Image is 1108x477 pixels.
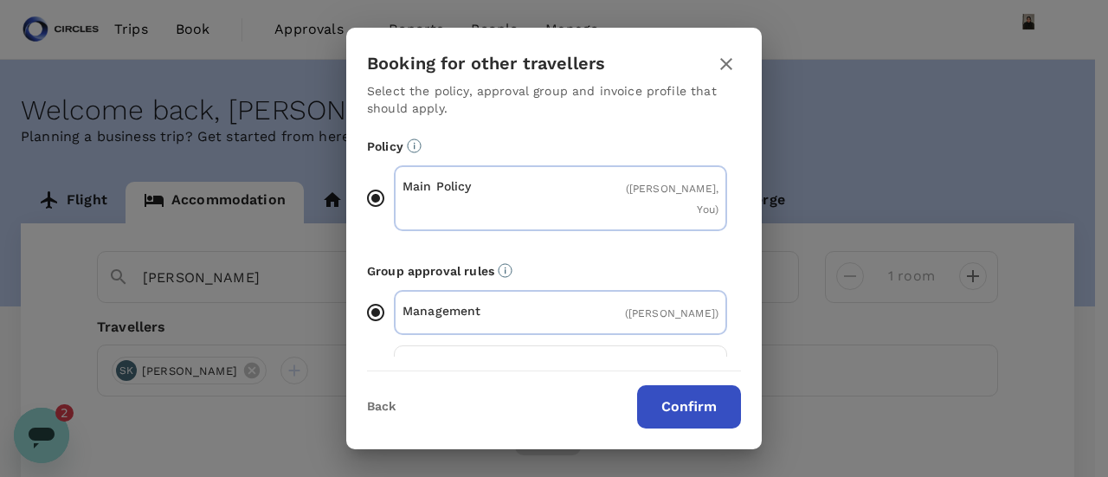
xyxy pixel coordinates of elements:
[367,82,741,117] p: Select the policy, approval group and invoice profile that should apply.
[403,177,561,195] p: Main Policy
[367,54,605,74] h3: Booking for other travellers
[637,385,741,429] button: Confirm
[625,307,718,319] span: ( [PERSON_NAME] )
[498,263,512,278] svg: Default approvers or custom approval rules (if available) are based on the user group.
[367,138,741,155] p: Policy
[407,139,422,153] svg: Booking restrictions are based on the selected travel policy.
[626,183,718,216] span: ( [PERSON_NAME], You )
[403,302,561,319] p: Management
[367,262,741,280] p: Group approval rules
[367,400,396,414] button: Back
